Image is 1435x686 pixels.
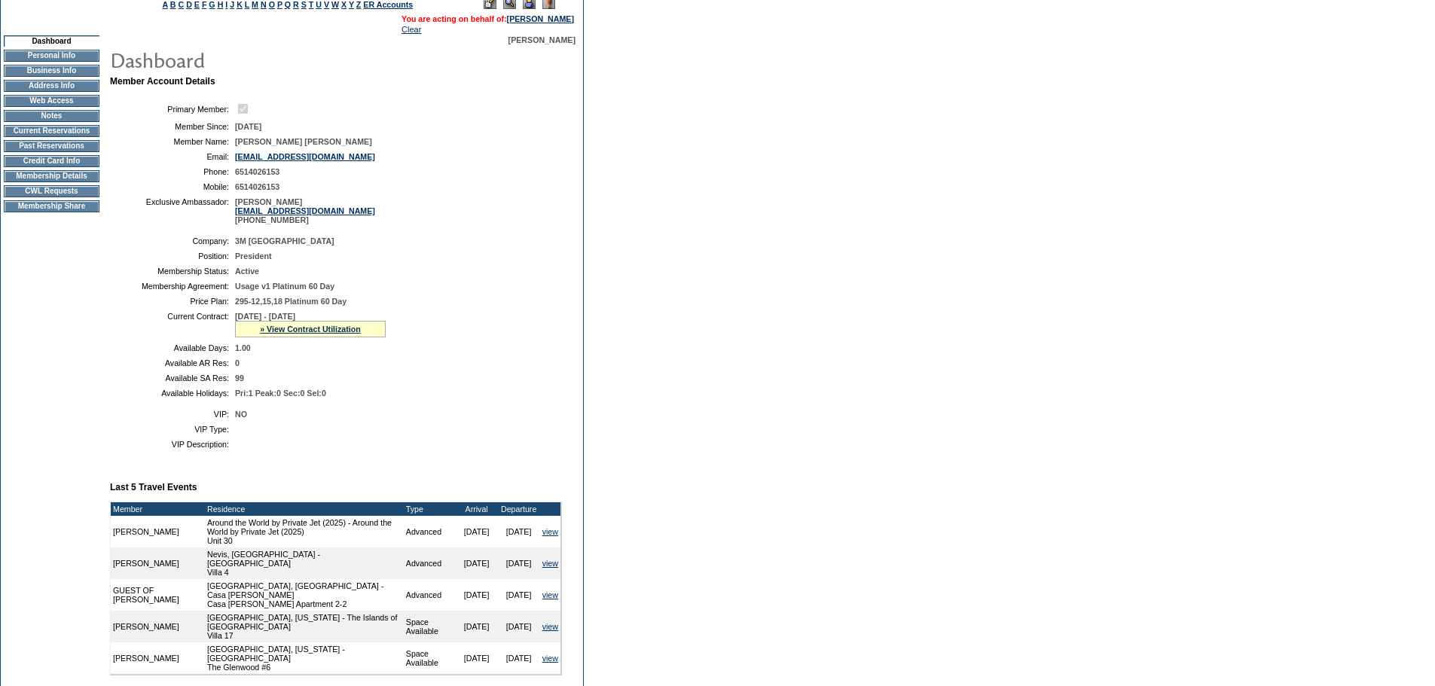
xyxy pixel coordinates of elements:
[4,125,99,137] td: Current Reservations
[116,425,229,434] td: VIP Type:
[235,167,279,176] span: 6514026153
[235,206,375,215] a: [EMAIL_ADDRESS][DOMAIN_NAME]
[116,343,229,352] td: Available Days:
[111,502,205,516] td: Member
[235,389,326,398] span: Pri:1 Peak:0 Sec:0 Sel:0
[205,502,404,516] td: Residence
[498,516,540,547] td: [DATE]
[498,579,540,611] td: [DATE]
[116,152,229,161] td: Email:
[116,122,229,131] td: Member Since:
[116,440,229,449] td: VIP Description:
[235,312,295,321] span: [DATE] - [DATE]
[116,182,229,191] td: Mobile:
[456,611,498,642] td: [DATE]
[205,642,404,674] td: [GEOGRAPHIC_DATA], [US_STATE] - [GEOGRAPHIC_DATA] The Glenwood #6
[116,312,229,337] td: Current Contract:
[205,516,404,547] td: Around the World by Private Jet (2025) - Around the World by Private Jet (2025) Unit 30
[116,297,229,306] td: Price Plan:
[404,547,456,579] td: Advanced
[235,267,259,276] span: Active
[109,44,411,75] img: pgTtlDashboard.gif
[116,267,229,276] td: Membership Status:
[404,642,456,674] td: Space Available
[111,579,205,611] td: GUEST OF [PERSON_NAME]
[235,410,247,419] span: NO
[404,516,456,547] td: Advanced
[456,516,498,547] td: [DATE]
[235,137,372,146] span: [PERSON_NAME] [PERSON_NAME]
[456,642,498,674] td: [DATE]
[116,410,229,419] td: VIP:
[542,590,558,599] a: view
[401,25,421,34] a: Clear
[116,102,229,116] td: Primary Member:
[456,547,498,579] td: [DATE]
[235,122,261,131] span: [DATE]
[401,14,574,23] span: You are acting on behalf of:
[116,236,229,245] td: Company:
[508,35,576,44] span: [PERSON_NAME]
[498,547,540,579] td: [DATE]
[235,152,375,161] a: [EMAIL_ADDRESS][DOMAIN_NAME]
[456,579,498,611] td: [DATE]
[116,197,229,224] td: Exclusive Ambassador:
[4,140,99,152] td: Past Reservations
[404,502,456,516] td: Type
[205,579,404,611] td: [GEOGRAPHIC_DATA], [GEOGRAPHIC_DATA] - Casa [PERSON_NAME] Casa [PERSON_NAME] Apartment 2-2
[235,197,375,224] span: [PERSON_NAME] [PHONE_NUMBER]
[205,547,404,579] td: Nevis, [GEOGRAPHIC_DATA] - [GEOGRAPHIC_DATA] Villa 4
[111,516,205,547] td: [PERSON_NAME]
[235,282,334,291] span: Usage v1 Platinum 60 Day
[498,611,540,642] td: [DATE]
[235,182,279,191] span: 6514026153
[542,654,558,663] a: view
[111,611,205,642] td: [PERSON_NAME]
[4,155,99,167] td: Credit Card Info
[4,35,99,47] td: Dashboard
[404,611,456,642] td: Space Available
[4,50,99,62] td: Personal Info
[456,502,498,516] td: Arrival
[507,14,574,23] a: [PERSON_NAME]
[116,358,229,367] td: Available AR Res:
[4,200,99,212] td: Membership Share
[116,282,229,291] td: Membership Agreement:
[542,559,558,568] a: view
[111,547,205,579] td: [PERSON_NAME]
[111,642,205,674] td: [PERSON_NAME]
[260,325,361,334] a: » View Contract Utilization
[4,170,99,182] td: Membership Details
[498,642,540,674] td: [DATE]
[110,76,215,87] b: Member Account Details
[116,252,229,261] td: Position:
[4,110,99,122] td: Notes
[542,527,558,536] a: view
[542,622,558,631] a: view
[235,252,272,261] span: President
[235,297,347,306] span: 295-12,15,18 Platinum 60 Day
[116,137,229,146] td: Member Name:
[205,611,404,642] td: [GEOGRAPHIC_DATA], [US_STATE] - The Islands of [GEOGRAPHIC_DATA] Villa 17
[110,482,197,492] b: Last 5 Travel Events
[4,95,99,107] td: Web Access
[498,502,540,516] td: Departure
[235,343,251,352] span: 1.00
[235,236,334,245] span: 3M [GEOGRAPHIC_DATA]
[4,65,99,77] td: Business Info
[116,167,229,176] td: Phone:
[4,185,99,197] td: CWL Requests
[235,358,240,367] span: 0
[116,373,229,383] td: Available SA Res:
[4,80,99,92] td: Address Info
[235,373,244,383] span: 99
[404,579,456,611] td: Advanced
[116,389,229,398] td: Available Holidays:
